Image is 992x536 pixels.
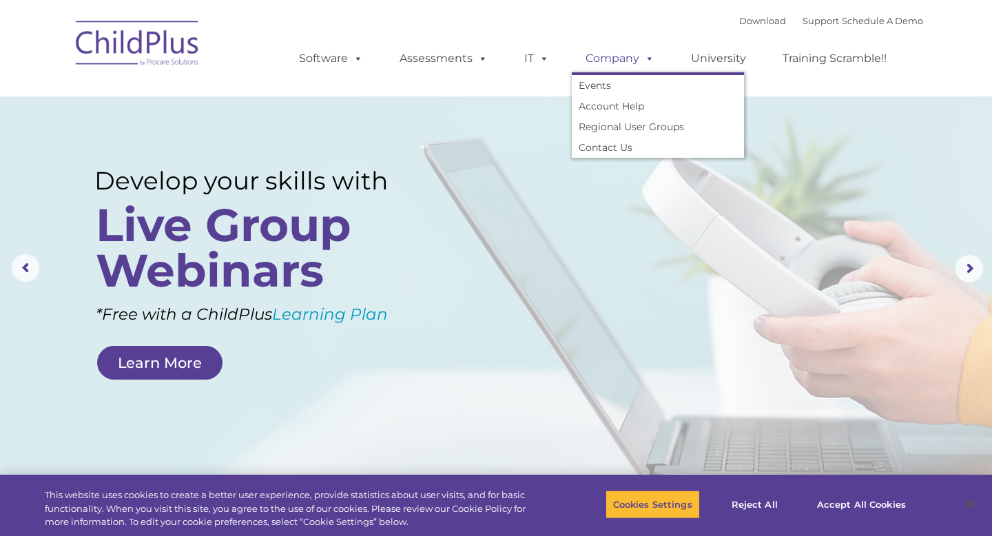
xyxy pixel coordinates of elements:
a: Learning Plan [272,305,388,324]
a: IT [510,45,563,72]
button: Close [955,489,985,519]
a: Support [803,15,839,26]
div: This website uses cookies to create a better user experience, provide statistics about user visit... [45,488,546,529]
button: Cookies Settings [606,490,700,519]
font: | [739,15,923,26]
a: University [677,45,760,72]
span: Last name [192,91,234,101]
a: Regional User Groups [572,116,744,137]
rs-layer: *Free with a ChildPlus [96,300,446,329]
img: ChildPlus by Procare Solutions [69,11,207,80]
a: Assessments [386,45,502,72]
a: Account Help [572,96,744,116]
a: Training Scramble!! [769,45,900,72]
rs-layer: Develop your skills with [94,166,422,196]
a: Software [285,45,377,72]
button: Accept All Cookies [809,490,913,519]
a: Download [739,15,786,26]
a: Company [572,45,668,72]
a: Events [572,75,744,96]
button: Reject All [712,490,798,519]
span: Phone number [192,147,250,158]
a: Contact Us [572,137,744,158]
a: Learn More [97,346,223,380]
a: Schedule A Demo [842,15,923,26]
rs-layer: Live Group Webinars [96,203,418,293]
